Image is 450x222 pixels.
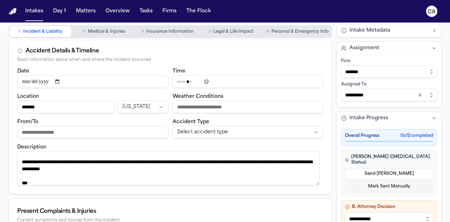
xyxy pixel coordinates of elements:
[23,29,62,34] span: Incident & Liability
[8,8,17,15] a: Home
[271,29,329,34] span: Personal & Emergency Info
[17,145,46,150] label: Description
[173,94,223,99] label: Weather Conditions
[17,101,115,113] input: Incident location
[400,133,433,139] span: 0 of 2 completed
[345,168,433,179] button: Send [PERSON_NAME]
[341,58,437,64] div: Firm
[264,26,332,37] button: Go to Personal & Emergency Info
[349,27,390,34] span: Intake Metadata
[345,154,433,165] h4: [PERSON_NAME] ([MEDICAL_DATA] Status)
[341,89,437,101] input: Assign to staff member
[103,5,133,18] button: Overview
[173,75,324,88] input: Incident time
[173,69,185,74] label: Time
[345,181,433,192] button: Mark Sent Manually
[345,204,433,210] h4: B. Attorney Decision
[17,75,168,88] input: Incident date
[83,28,85,35] span: ○
[146,29,194,34] span: Insurance Information
[9,26,71,37] button: Go to Incident & Liability
[208,28,211,35] span: ○
[22,5,46,18] button: Intakes
[266,28,269,35] span: ○
[17,94,39,99] label: Location
[337,24,441,37] button: Intake Metadata
[88,29,125,34] span: Medical & Injuries
[414,89,426,101] button: Clear selection
[17,69,29,74] label: Date
[18,28,21,35] span: ○
[73,26,135,37] button: Go to Medical & Injuries
[8,8,17,15] img: Finch Logo
[26,47,99,55] div: Accident Details & Timeline
[345,133,379,139] span: Overall Progress
[213,29,253,34] span: Legal & Life Impact
[173,119,209,125] label: Accident Type
[341,65,437,78] input: Select firm
[73,5,98,18] button: Matters
[200,26,262,37] button: Go to Legal & Life Impact
[50,5,69,18] button: Day 1
[337,112,441,125] button: Intake Progress
[17,126,168,139] input: From/To destination
[17,207,323,216] div: Present Complaints & Injuries
[337,42,441,55] button: Assignment
[17,151,320,185] textarea: Incident description
[349,45,379,52] span: Assignment
[160,5,179,18] button: Firms
[118,101,168,113] button: Incident state
[17,119,38,125] label: From/To
[349,115,388,122] span: Intake Progress
[141,28,144,35] span: ○
[341,82,437,87] div: Assigned To
[17,57,323,63] div: Basic information about when and where the incident occurred
[173,101,324,113] input: Weather conditions
[136,26,199,37] button: Go to Insurance Information
[137,5,155,18] button: Tasks
[184,5,214,18] button: The Flock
